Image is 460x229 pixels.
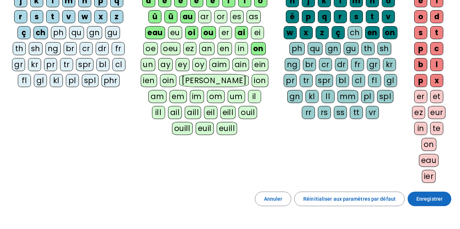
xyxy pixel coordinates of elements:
[78,10,91,23] div: w
[287,90,303,103] div: gn
[220,106,236,119] div: eill
[214,10,227,23] div: or
[361,90,374,103] div: pl
[183,42,196,55] div: ez
[46,10,59,23] div: t
[412,106,425,119] div: ez
[248,90,261,103] div: il
[185,26,198,39] div: oi
[143,42,158,55] div: oe
[414,74,427,87] div: p
[332,26,345,39] div: ç
[28,58,41,71] div: kr
[199,42,215,55] div: an
[168,26,182,39] div: eu
[148,10,161,23] div: û
[408,192,451,206] button: Enregistrer
[76,58,93,71] div: spr
[141,74,157,87] div: ien
[284,74,297,87] div: pr
[430,74,443,87] div: x
[232,58,249,71] div: ain
[112,42,125,55] div: fr
[62,10,75,23] div: v
[190,90,204,103] div: im
[33,26,48,39] div: ch
[430,58,443,71] div: l
[180,10,195,23] div: au
[169,90,187,103] div: em
[66,74,79,87] div: pl
[217,122,237,135] div: euill
[414,90,427,103] div: er
[318,10,331,23] div: q
[145,26,165,39] div: eau
[348,26,362,39] div: ch
[50,74,63,87] div: kl
[377,42,391,55] div: sh
[13,42,26,55] div: th
[96,42,109,55] div: dr
[289,42,305,55] div: ph
[366,106,379,119] div: vr
[414,10,427,23] div: o
[430,26,443,39] div: t
[367,58,380,71] div: gr
[141,58,155,71] div: un
[168,106,182,119] div: ail
[160,74,177,87] div: oin
[172,122,193,135] div: ouill
[368,74,381,87] div: fl
[176,58,189,71] div: ey
[316,74,333,87] div: spr
[366,10,379,23] div: t
[321,90,335,103] div: ll
[204,106,217,119] div: eil
[51,26,66,39] div: ph
[230,10,244,23] div: es
[112,58,125,71] div: cl
[316,26,329,39] div: z
[382,10,395,23] div: v
[252,74,268,87] div: ion
[350,10,363,23] div: s
[179,74,249,87] div: [PERSON_NAME]
[286,10,299,23] div: é
[335,58,348,71] div: dr
[158,58,173,71] div: ay
[80,42,93,55] div: cr
[300,74,313,87] div: tr
[239,106,257,119] div: ouil
[294,192,405,206] button: Réinitialiser aux paramètres par défaut
[192,58,207,71] div: oy
[82,74,99,87] div: spl
[384,74,397,87] div: gl
[430,42,443,55] div: c
[29,42,43,55] div: sh
[60,58,73,71] div: tr
[414,58,427,71] div: b
[105,26,120,39] div: gu
[17,26,31,39] div: ç
[34,74,47,87] div: gl
[247,10,261,23] div: as
[185,106,201,119] div: aill
[251,42,266,55] div: on
[235,26,248,39] div: ai
[416,195,443,203] span: Enregistrer
[305,90,319,103] div: kl
[430,90,443,103] div: et
[264,195,283,203] span: Annuler
[336,74,349,87] div: bl
[419,154,439,167] div: eau
[430,10,443,23] div: d
[414,26,427,39] div: s
[383,58,396,71] div: kr
[161,42,180,55] div: oeu
[217,42,232,55] div: en
[96,58,109,71] div: bl
[334,10,347,23] div: r
[251,26,264,39] div: ei
[303,195,396,203] span: Réinitialiser aux paramètres par défaut
[235,42,248,55] div: in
